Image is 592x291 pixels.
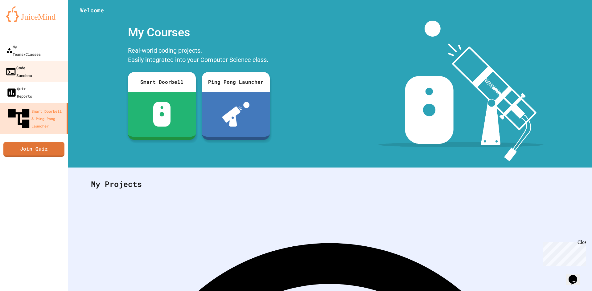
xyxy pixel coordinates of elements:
[3,142,64,157] a: Join Quiz
[153,102,171,127] img: sdb-white.svg
[541,240,586,266] iframe: chat widget
[378,21,544,161] img: banner-image-my-projects.png
[202,72,270,92] div: Ping Pong Launcher
[566,266,586,285] iframe: chat widget
[222,102,250,127] img: ppl-with-ball.png
[125,21,273,44] div: My Courses
[128,72,196,92] div: Smart Doorbell
[6,106,64,131] div: Smart Doorbell & Ping Pong Launcher
[5,64,32,79] div: Code Sandbox
[125,44,273,67] div: Real-world coding projects. Easily integrated into your Computer Science class.
[85,172,575,196] div: My Projects
[2,2,43,39] div: Chat with us now!Close
[6,85,32,100] div: Quiz Reports
[6,43,41,58] div: My Teams/Classes
[6,6,62,22] img: logo-orange.svg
